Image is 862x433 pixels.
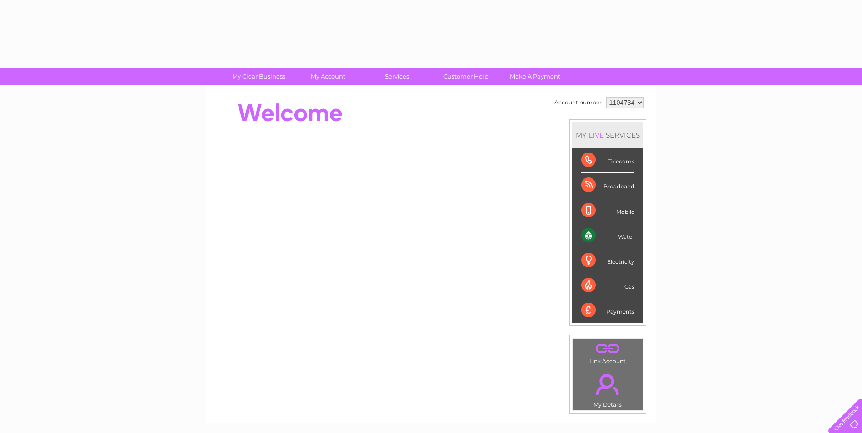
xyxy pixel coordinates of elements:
a: Customer Help [429,68,503,85]
td: Account number [552,95,604,110]
div: Electricity [581,248,634,273]
td: Link Account [573,338,643,367]
a: . [575,369,640,400]
div: Water [581,223,634,248]
div: Gas [581,273,634,298]
div: Mobile [581,198,634,223]
a: . [575,341,640,357]
a: My Account [290,68,365,85]
a: Make A Payment [498,68,573,85]
div: Telecoms [581,148,634,173]
a: My Clear Business [221,68,296,85]
div: MY SERVICES [572,122,643,148]
div: Broadband [581,173,634,198]
div: Payments [581,298,634,323]
div: LIVE [587,131,606,139]
td: My Details [573,366,643,411]
a: Services [359,68,434,85]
